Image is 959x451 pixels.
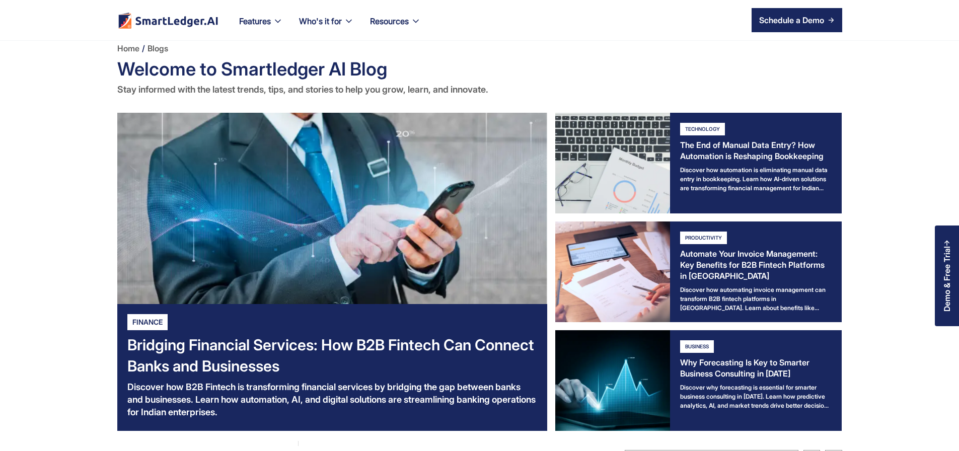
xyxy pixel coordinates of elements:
a: Schedule a Demo [752,8,842,32]
div: The End of Manual Data Entry? How Automation is Reshaping Bookkeeping [680,139,832,162]
div: Stay informed with the latest trends, tips, and stories to help you grow, learn, and innovate. [117,82,842,98]
div: Features [239,14,271,28]
div: Technology [680,123,725,135]
a: FinanceBridging Financial Services: How B2B Fintech Can Connect Banks and BusinessesDiscover how ... [117,113,547,431]
div: Who's it for [299,14,342,28]
a: ProductivityAutomate Your Invoice Management: Key Benefits for B2B Fintech Platforms in [GEOGRAPH... [555,221,842,322]
div: Why Forecasting Is Key to Smarter Business Consulting in [DATE] [680,357,832,379]
a: Home [117,40,139,56]
img: arrow right icon [828,17,834,23]
img: footer logo [117,12,219,29]
a: TechnologyThe End of Manual Data Entry? How Automation is Reshaping BookkeepingDiscover how autom... [555,113,842,213]
div: / [142,40,145,56]
div: Demo & Free Trial [942,246,951,312]
div: Bridging Financial Services: How B2B Fintech Can Connect Banks and Businesses [127,334,537,377]
div: Resources [362,14,429,40]
div: Discover why forecasting is essential for smarter business consulting in [DATE]. Learn how predic... [680,383,832,410]
div: Business [680,340,714,353]
a: Blogs [147,40,168,56]
div: Finance [127,314,168,330]
div: Automate Your Invoice Management: Key Benefits for B2B Fintech Platforms in [GEOGRAPHIC_DATA] [680,248,832,281]
div: Who's it for [291,14,362,40]
div: Features [231,14,291,40]
a: home [117,12,219,29]
div: Productivity [680,232,727,244]
div: Welcome to Smartledger AI Blog [117,56,842,82]
div: Resources [370,14,409,28]
div: Schedule a Demo [759,14,824,26]
div: Discover how automation is eliminating manual data entry in bookkeeping. Learn how AI-driven solu... [680,166,832,193]
div: Discover how B2B Fintech is transforming financial services by bridging the gap between banks and... [127,381,537,418]
a: BusinessWhy Forecasting Is Key to Smarter Business Consulting in [DATE]Discover why forecasting i... [555,330,842,431]
div: Discover how automating invoice management can transform B2B fintech platforms in [GEOGRAPHIC_DAT... [680,285,832,312]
